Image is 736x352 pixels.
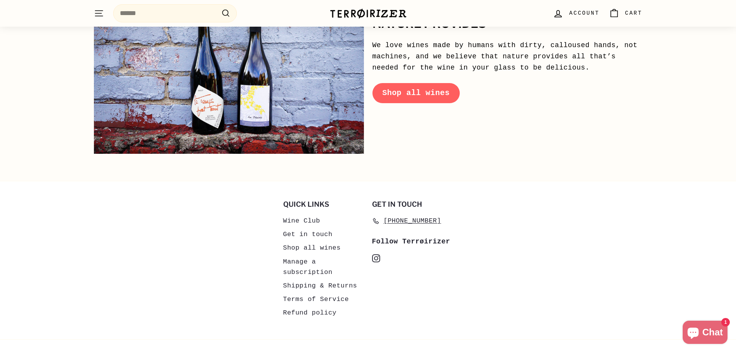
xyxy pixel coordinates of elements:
[283,228,333,241] a: Get in touch
[548,2,604,25] a: Account
[625,9,643,17] span: Cart
[372,17,643,31] h2: nature provides
[680,321,730,346] inbox-online-store-chat: Shopify online store chat
[372,236,453,247] div: Follow Terrøirizer
[283,255,364,279] a: Manage a subscription
[283,306,337,320] a: Refund policy
[604,2,647,25] a: Cart
[372,201,453,208] h2: Get in touch
[569,9,599,17] span: Account
[283,292,349,306] a: Terms of Service
[283,214,320,228] a: Wine Club
[372,83,460,103] a: Shop all wines
[283,241,341,255] a: Shop all wines
[283,201,364,208] h2: Quick links
[372,214,441,228] a: [PHONE_NUMBER]
[372,40,643,73] p: We love wines made by humans with dirty, calloused hands, not machines, and we believe that natur...
[283,279,357,292] a: Shipping & Returns
[384,216,441,226] span: [PHONE_NUMBER]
